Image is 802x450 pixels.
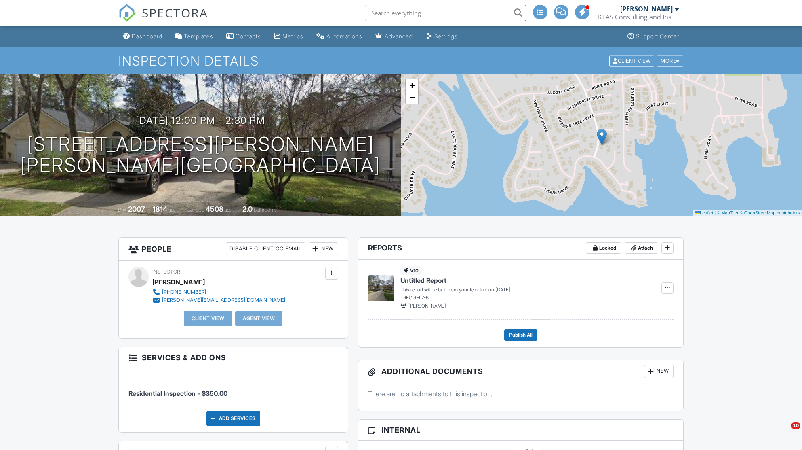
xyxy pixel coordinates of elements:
[597,129,607,145] img: Marker
[136,115,265,126] h3: [DATE] 12:00 pm - 2:30 pm
[271,29,307,44] a: Metrics
[142,4,208,21] span: SPECTORA
[128,205,145,213] div: 2007
[152,269,180,275] span: Inspector
[775,422,794,442] iframe: Intercom live chat
[609,55,654,66] div: Client View
[368,389,674,398] p: There are no attachments to this inspection.
[206,411,260,426] div: Add Services
[365,5,526,21] input: Search everything...
[254,207,277,213] span: bathrooms
[172,29,217,44] a: Templates
[657,55,683,66] div: More
[119,238,348,261] h3: People
[206,205,223,213] div: 4508
[423,29,461,44] a: Settings
[20,134,381,176] h1: [STREET_ADDRESS][PERSON_NAME] [PERSON_NAME][GEOGRAPHIC_DATA]
[242,205,253,213] div: 2.0
[282,33,303,40] div: Metrics
[120,29,166,44] a: Dashboard
[714,210,716,215] span: |
[695,210,713,215] a: Leaflet
[620,5,673,13] div: [PERSON_NAME]
[644,365,674,378] div: New
[385,33,413,40] div: Advanced
[740,210,800,215] a: © OpenStreetMap contributors
[406,91,418,104] a: Zoom out
[119,347,348,368] h3: Services & Add ons
[372,29,416,44] a: Advanced
[236,33,261,40] div: Contacts
[128,389,227,397] span: Residential Inspection - $350.00
[132,33,162,40] div: Dashboard
[118,207,127,213] span: Built
[791,422,800,429] span: 10
[168,207,180,213] span: sq. ft.
[598,13,679,21] div: KTAS Consulting and Inspection Services, LLC
[358,360,684,383] h3: Additional Documents
[153,205,167,213] div: 1814
[717,210,739,215] a: © MapTiler
[118,11,208,28] a: SPECTORA
[358,420,684,441] h3: Internal
[326,33,362,40] div: Automations
[406,79,418,91] a: Zoom in
[309,242,338,255] div: New
[152,288,285,296] a: [PHONE_NUMBER]
[152,276,205,288] div: [PERSON_NAME]
[118,4,136,22] img: The Best Home Inspection Software - Spectora
[226,242,305,255] div: Disable Client CC Email
[152,296,285,304] a: [PERSON_NAME][EMAIL_ADDRESS][DOMAIN_NAME]
[313,29,366,44] a: Automations (Advanced)
[225,207,235,213] span: sq.ft.
[118,54,684,68] h1: Inspection Details
[162,297,285,304] div: [PERSON_NAME][EMAIL_ADDRESS][DOMAIN_NAME]
[624,29,682,44] a: Support Center
[434,33,458,40] div: Settings
[128,374,338,404] li: Service: Residential Inspection
[409,80,415,90] span: +
[162,289,206,295] div: [PHONE_NUMBER]
[187,207,204,213] span: Lot Size
[636,33,679,40] div: Support Center
[184,33,213,40] div: Templates
[223,29,264,44] a: Contacts
[409,92,415,102] span: −
[608,57,656,64] a: Client View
